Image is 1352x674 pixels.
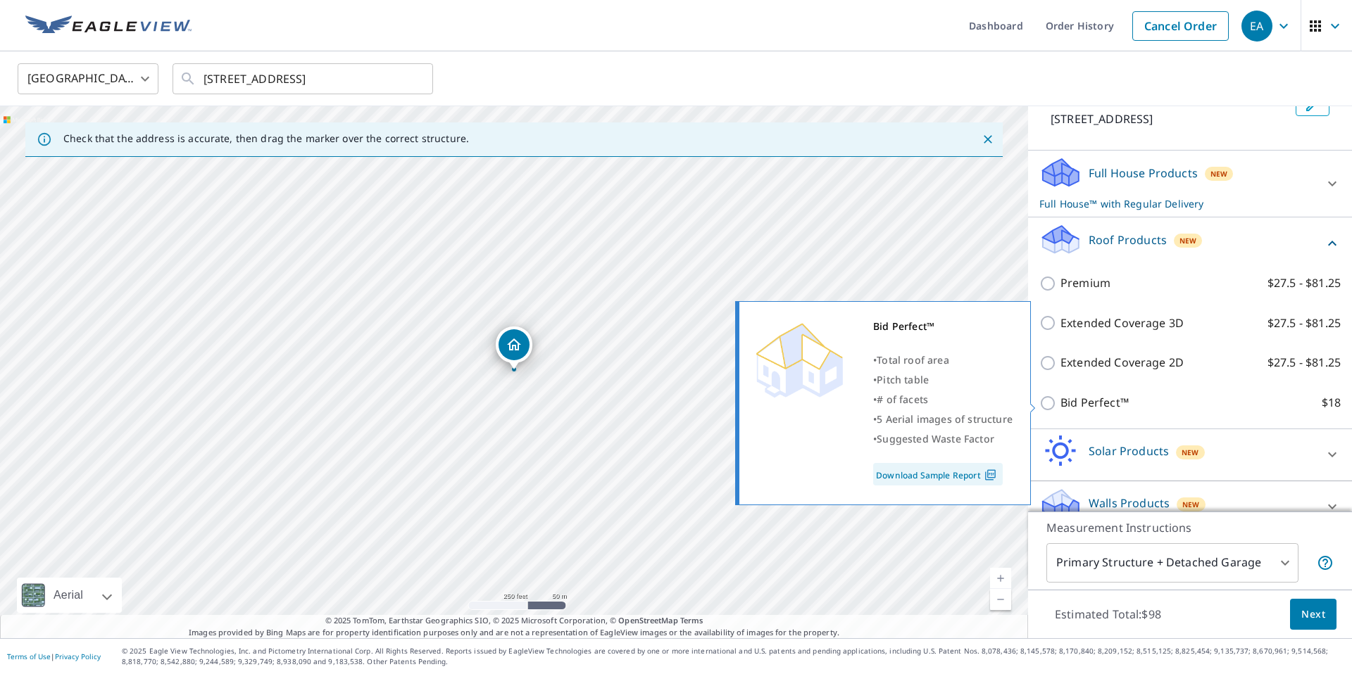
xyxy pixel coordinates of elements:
[25,15,192,37] img: EV Logo
[873,429,1013,449] div: •
[1060,354,1184,371] p: Extended Coverage 2D
[1039,196,1315,211] p: Full House™ with Regular Delivery
[1046,543,1298,583] div: Primary Structure + Detached Garage
[1089,495,1170,511] p: Walls Products
[1089,443,1169,459] p: Solar Products
[1267,314,1341,332] p: $27.5 - $81.25
[750,317,849,401] img: Premium
[873,317,1013,336] div: Bid Perfect™
[18,59,158,98] div: [GEOGRAPHIC_DATA]
[1039,223,1341,263] div: Roof ProductsNew
[1290,599,1337,630] button: Next
[873,350,1013,370] div: •
[1241,11,1272,42] div: EA
[877,412,1013,426] span: 5 Aerial images of structure
[1089,231,1167,248] p: Roof Products
[1322,394,1341,412] p: $18
[49,578,87,613] div: Aerial
[877,393,928,406] span: # of facets
[1039,156,1341,211] div: Full House ProductsNewFull House™ with Regular Delivery
[1060,314,1184,332] p: Extended Coverage 3D
[1267,274,1341,292] p: $27.5 - $81.25
[1060,394,1129,412] p: Bid Perfect™
[680,615,703,625] a: Terms
[990,589,1011,610] a: Current Level 17, Zoom Out
[1060,274,1110,292] p: Premium
[55,651,101,661] a: Privacy Policy
[1044,599,1172,630] p: Estimated Total: $98
[7,651,51,661] a: Terms of Use
[1039,435,1341,475] div: Solar ProductsNew
[1179,235,1197,246] span: New
[63,132,469,145] p: Check that the address is accurate, then drag the marker over the correct structure.
[873,463,1003,485] a: Download Sample Report
[1267,354,1341,371] p: $27.5 - $81.25
[618,615,677,625] a: OpenStreetMap
[1182,499,1200,510] span: New
[979,130,997,148] button: Close
[1089,165,1198,182] p: Full House Products
[204,59,404,98] input: Search by address or latitude-longitude
[873,390,1013,409] div: •
[1182,447,1199,458] span: New
[1051,110,1290,127] p: [STREET_ADDRESS]
[1210,168,1228,179] span: New
[1132,11,1229,41] a: Cancel Order
[877,373,929,386] span: Pitch table
[17,578,122,613] div: Aerial
[325,615,703,627] span: © 2025 TomTom, Earthstar Geographics SIO, © 2025 Microsoft Corporation, ©
[1046,519,1334,536] p: Measurement Instructions
[1039,487,1341,527] div: Walls ProductsNew
[877,353,949,367] span: Total roof area
[496,326,532,370] div: Dropped pin, building 1, Residential property, 35 Colonial Ct Hanover, PA 17331
[1317,554,1334,571] span: Your report will include the primary structure and a detached garage if one exists.
[122,646,1345,667] p: © 2025 Eagle View Technologies, Inc. and Pictometry International Corp. All Rights Reserved. Repo...
[873,409,1013,429] div: •
[877,432,994,445] span: Suggested Waste Factor
[990,568,1011,589] a: Current Level 17, Zoom In
[1301,606,1325,623] span: Next
[981,469,1000,481] img: Pdf Icon
[7,652,101,661] p: |
[873,370,1013,390] div: •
